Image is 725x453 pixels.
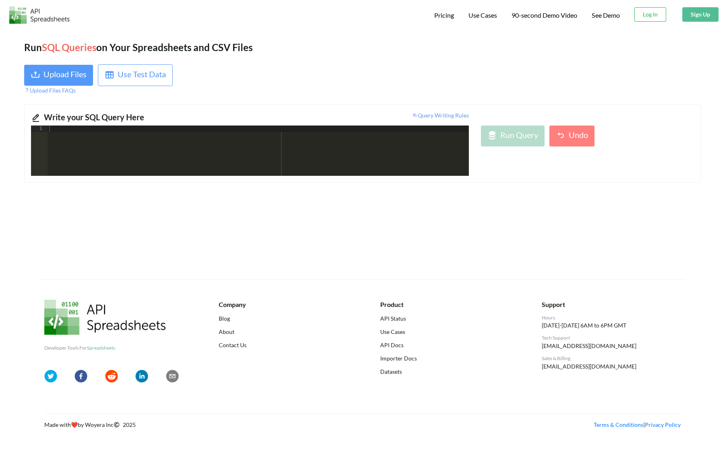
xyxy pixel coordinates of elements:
a: Privacy Policy [645,421,681,428]
a: Terms & Conditions [594,421,643,428]
div: Write your SQL Query Here [44,111,244,126]
a: About [219,327,358,336]
div: Support [542,300,681,309]
div: Product [380,300,519,309]
div: Upload Files [43,68,87,82]
span: heart emoji [71,421,78,428]
button: Undo [549,126,594,146]
a: Blog [219,314,358,323]
button: Upload Files [24,65,93,86]
span: Pricing [434,11,454,19]
button: reddit [105,370,118,385]
img: Logo.png [9,6,70,24]
a: Datasets [380,367,519,376]
span: 90-second Demo Video [512,12,577,19]
button: twitter [44,370,57,385]
button: Use Test Data [98,64,173,86]
span: | [594,421,681,428]
a: Contact Us [219,341,358,349]
div: Made with by Woyera Inc [44,420,362,429]
div: Tech Support [542,334,681,342]
a: API Docs [380,341,519,349]
div: Hours [542,314,681,321]
a: [EMAIL_ADDRESS][DOMAIN_NAME] [542,342,636,349]
button: Log In [634,7,666,22]
img: API Spreadsheets Logo [44,300,166,335]
span: SQL Queries [42,41,96,53]
p: [DATE]-[DATE] 6AM to 6PM GMT [542,321,681,329]
a: Use Cases [380,327,519,336]
button: Run Query [481,126,545,146]
div: Sales & Billing [542,355,681,362]
a: Importer Docs [380,354,519,362]
span: 2025 [114,421,136,428]
div: Run on Your Spreadsheets and CSV Files [24,40,701,55]
button: linkedin [135,370,148,385]
a: See Demo [592,11,620,20]
div: Company [219,300,358,309]
span: Spreadsheets [87,345,115,351]
div: Use Test Data [118,68,166,82]
span: Developer Tools For [44,345,115,351]
button: facebook [75,370,87,385]
a: API Status [380,314,519,323]
div: Run Query [500,129,538,143]
span: Upload Files FAQs [24,87,76,94]
div: Undo [569,129,588,143]
span: Use Cases [468,11,497,19]
span: Query Writing Rules [412,112,469,119]
div: 1 [31,126,48,132]
button: Sign Up [682,7,719,22]
a: [EMAIL_ADDRESS][DOMAIN_NAME] [542,363,636,370]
